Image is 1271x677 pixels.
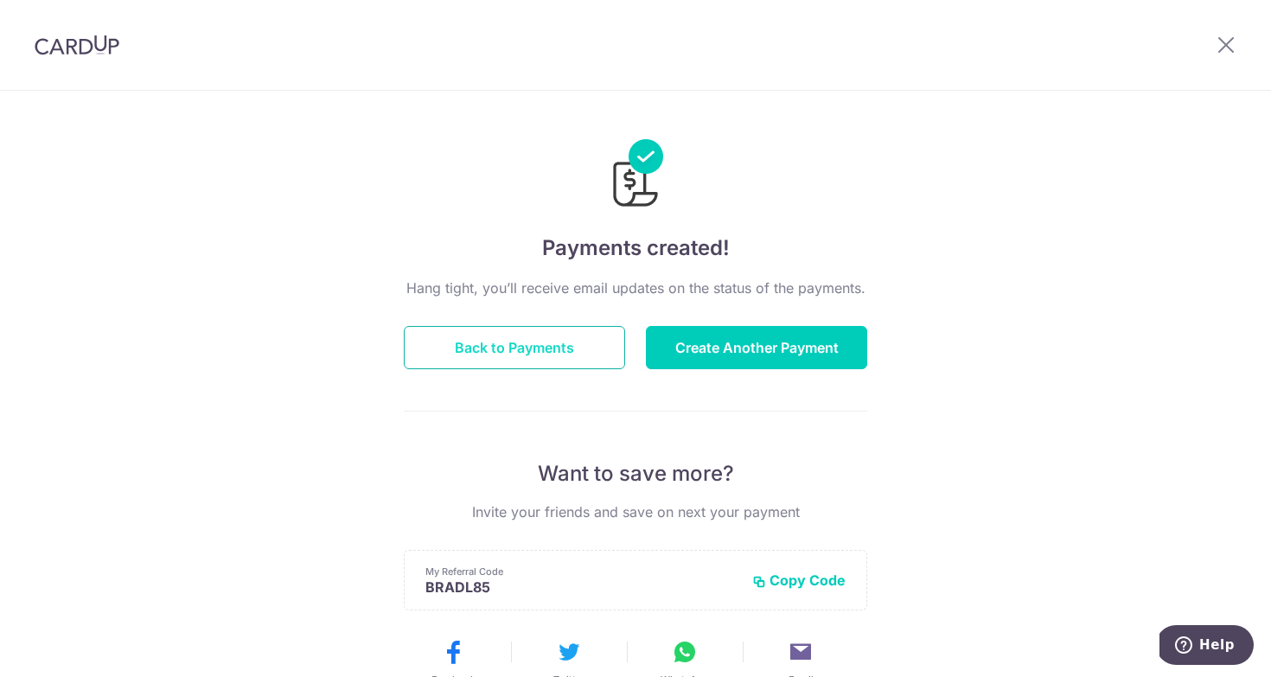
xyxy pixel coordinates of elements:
p: Hang tight, you’ll receive email updates on the status of the payments. [404,278,867,298]
p: Want to save more? [404,460,867,488]
img: Payments [608,139,663,212]
h4: Payments created! [404,233,867,264]
button: Back to Payments [404,326,625,369]
p: My Referral Code [425,565,738,578]
p: BRADL85 [425,578,738,596]
img: CardUp [35,35,119,55]
button: Copy Code [752,572,846,589]
iframe: Opens a widget where you can find more information [1159,625,1254,668]
p: Invite your friends and save on next your payment [404,501,867,522]
button: Create Another Payment [646,326,867,369]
